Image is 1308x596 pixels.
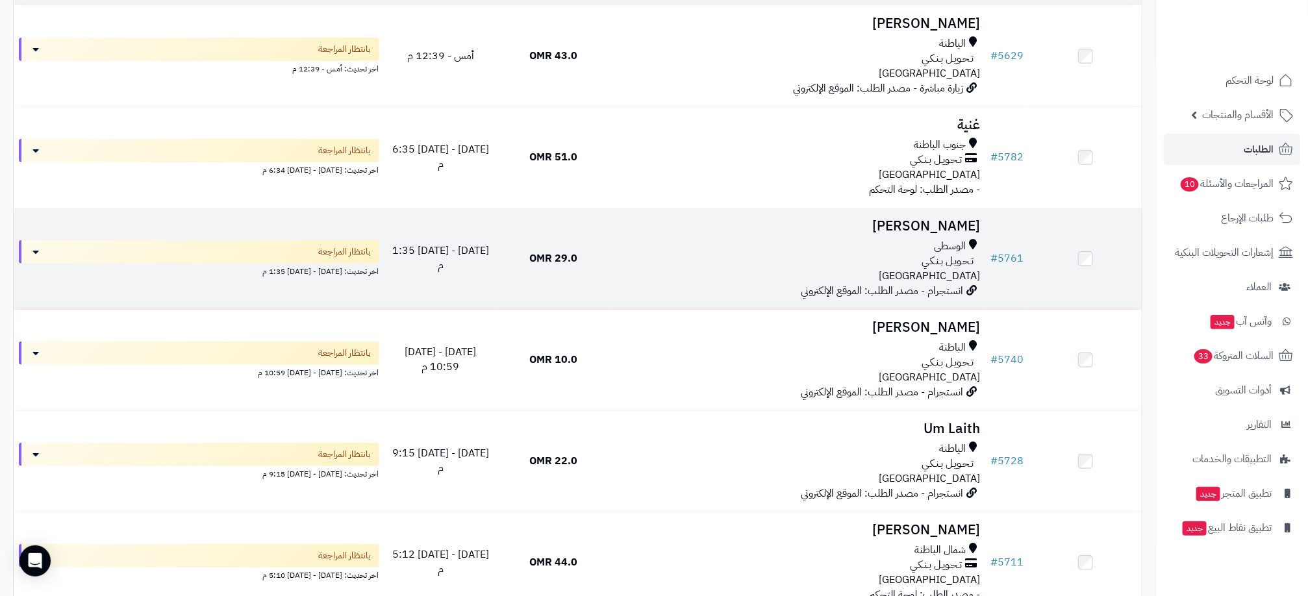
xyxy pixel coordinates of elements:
a: العملاء [1164,271,1300,303]
span: جنوب الباطنة [914,138,966,153]
span: أمس - 12:39 م [407,48,474,64]
a: المراجعات والأسئلة10 [1164,168,1300,199]
span: لوحة التحكم [1226,71,1274,90]
div: اخر تحديث: [DATE] - [DATE] 6:34 م [19,162,379,176]
a: السلات المتروكة33 [1164,340,1300,371]
span: السلات المتروكة [1193,347,1274,365]
a: #5629 [990,48,1024,64]
h3: Um Laith [615,421,980,436]
span: المراجعات والأسئلة [1179,175,1274,193]
h3: [PERSON_NAME] [615,219,980,234]
a: #5728 [990,453,1024,469]
div: اخر تحديث: [DATE] - [DATE] 5:10 م [19,567,379,581]
div: Open Intercom Messenger [19,545,51,577]
span: التطبيقات والخدمات [1192,450,1272,468]
span: [GEOGRAPHIC_DATA] [879,66,980,81]
span: بانتظار المراجعة [319,43,371,56]
span: 33 [1194,349,1213,364]
span: # [990,48,998,64]
span: زيارة مباشرة - مصدر الطلب: الموقع الإلكتروني [793,81,963,96]
span: العملاء [1246,278,1272,296]
span: # [990,453,998,469]
td: - مصدر الطلب: لوحة التحكم [610,107,985,208]
span: 51.0 OMR [529,149,577,165]
span: تـحـويـل بـنـكـي [922,51,974,66]
span: التقارير [1247,416,1272,434]
span: بانتظار المراجعة [319,144,371,157]
a: لوحة التحكم [1164,65,1300,96]
span: انستجرام - مصدر الطلب: الموقع الإلكتروني [801,486,963,501]
a: #5740 [990,352,1024,367]
span: أدوات التسويق [1215,381,1272,399]
div: اخر تحديث: [DATE] - [DATE] 1:35 م [19,264,379,277]
a: تطبيق المتجرجديد [1164,478,1300,509]
span: [DATE] - [DATE] 10:59 م [405,344,476,375]
span: بانتظار المراجعة [319,448,371,461]
span: بانتظار المراجعة [319,347,371,360]
a: طلبات الإرجاع [1164,203,1300,234]
span: جديد [1196,487,1220,501]
span: الباطنة [939,441,966,456]
span: # [990,554,998,570]
a: أدوات التسويق [1164,375,1300,406]
span: [DATE] - [DATE] 9:15 م [392,445,489,476]
span: [DATE] - [DATE] 5:12 م [392,547,489,577]
a: إشعارات التحويلات البنكية [1164,237,1300,268]
h3: [PERSON_NAME] [615,320,980,335]
div: اخر تحديث: [DATE] - [DATE] 10:59 م [19,365,379,379]
img: logo-2.png [1220,31,1296,58]
span: الأقسام والمنتجات [1202,106,1274,124]
div: اخر تحديث: أمس - 12:39 م [19,61,379,75]
span: انستجرام - مصدر الطلب: الموقع الإلكتروني [801,283,963,299]
h3: [PERSON_NAME] [615,16,980,31]
span: جديد [1183,521,1207,536]
span: [DATE] - [DATE] 6:35 م [392,142,489,172]
span: بانتظار المراجعة [319,245,371,258]
a: التقارير [1164,409,1300,440]
span: [DATE] - [DATE] 1:35 م [392,243,489,273]
span: تـحـويـل بـنـكـي [922,355,974,370]
span: انستجرام - مصدر الطلب: الموقع الإلكتروني [801,384,963,400]
span: تـحـويـل بـنـكـي [922,456,974,471]
span: # [990,251,998,266]
span: 29.0 OMR [529,251,577,266]
a: تطبيق نقاط البيعجديد [1164,512,1300,543]
span: تطبيق المتجر [1195,484,1272,503]
span: تـحـويـل بـنـكـي [910,558,962,573]
span: تـحـويـل بـنـكـي [910,153,962,168]
span: الباطنة [939,340,966,355]
span: 44.0 OMR [529,554,577,570]
div: اخر تحديث: [DATE] - [DATE] 9:15 م [19,466,379,480]
span: وآتس آب [1209,312,1272,330]
span: جديد [1211,315,1235,329]
span: [GEOGRAPHIC_DATA] [879,471,980,486]
span: [GEOGRAPHIC_DATA] [879,369,980,385]
span: تـحـويـل بـنـكـي [922,254,974,269]
span: الطلبات [1244,140,1274,158]
span: تطبيق نقاط البيع [1181,519,1272,537]
a: الطلبات [1164,134,1300,165]
span: [GEOGRAPHIC_DATA] [879,167,980,182]
span: 10 [1181,177,1200,192]
h3: غنية [615,118,980,132]
span: بانتظار المراجعة [319,549,371,562]
a: #5761 [990,251,1024,266]
span: [GEOGRAPHIC_DATA] [879,572,980,588]
span: الوسطى [934,239,966,254]
span: 22.0 OMR [529,453,577,469]
span: طلبات الإرجاع [1221,209,1274,227]
span: 43.0 OMR [529,48,577,64]
span: الباطنة [939,36,966,51]
h3: [PERSON_NAME] [615,523,980,538]
span: شمال الباطنة [914,543,966,558]
a: التطبيقات والخدمات [1164,443,1300,475]
span: 10.0 OMR [529,352,577,367]
span: # [990,149,998,165]
a: وآتس آبجديد [1164,306,1300,337]
span: # [990,352,998,367]
span: إشعارات التحويلات البنكية [1175,243,1274,262]
a: #5711 [990,554,1024,570]
a: #5782 [990,149,1024,165]
span: [GEOGRAPHIC_DATA] [879,268,980,284]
